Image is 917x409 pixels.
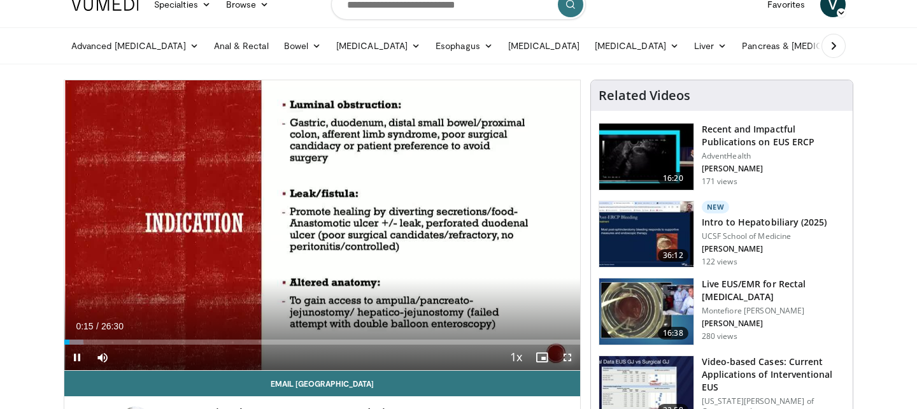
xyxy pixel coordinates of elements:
[702,306,845,316] p: Montefiore [PERSON_NAME]
[702,164,845,174] p: [PERSON_NAME]
[702,319,845,329] p: [PERSON_NAME]
[64,371,580,396] a: Email [GEOGRAPHIC_DATA]
[658,249,688,262] span: 36:12
[658,172,688,185] span: 16:20
[76,321,93,331] span: 0:15
[206,33,276,59] a: Anal & Rectal
[702,123,845,148] h3: Recent and Impactful Publications on EUS ERCP
[599,201,845,268] a: 36:12 New Intro to Hepatobiliary (2025) UCSF School of Medicine [PERSON_NAME] 122 views
[599,124,693,190] img: bb7b621e-0c81-448b-9bfc-ed83df58b958.150x105_q85_crop-smart_upscale.jpg
[276,33,329,59] a: Bowel
[64,33,206,59] a: Advanced [MEDICAL_DATA]
[90,345,115,370] button: Mute
[702,231,827,241] p: UCSF School of Medicine
[529,345,555,370] button: Enable picture-in-picture mode
[702,257,737,267] p: 122 views
[101,321,124,331] span: 26:30
[702,151,845,161] p: AdventHealth
[702,176,737,187] p: 171 views
[599,123,845,190] a: 16:20 Recent and Impactful Publications on EUS ERCP AdventHealth [PERSON_NAME] 171 views
[329,33,428,59] a: [MEDICAL_DATA]
[686,33,734,59] a: Liver
[64,345,90,370] button: Pause
[64,80,580,371] video-js: Video Player
[599,278,845,345] a: 16:38 Live EUS/EMR for Rectal [MEDICAL_DATA] Montefiore [PERSON_NAME] [PERSON_NAME] 280 views
[702,331,737,341] p: 280 views
[734,33,883,59] a: Pancreas & [MEDICAL_DATA]
[587,33,686,59] a: [MEDICAL_DATA]
[599,88,690,103] h4: Related Videos
[599,201,693,268] img: abcf3589-08dd-40e9-8752-e3f1fab5a805.150x105_q85_crop-smart_upscale.jpg
[96,321,99,331] span: /
[599,278,693,345] img: 8ebfda98-0c7e-45d6-acb8-4241f0d049fe.150x105_q85_crop-smart_upscale.jpg
[428,33,501,59] a: Esophagus
[702,355,845,394] h3: Video-based Cases: Current Applications of Interventional EUS
[702,216,827,229] h3: Intro to Hepatobiliary (2025)
[658,327,688,340] span: 16:38
[501,33,587,59] a: [MEDICAL_DATA]
[64,340,580,345] div: Progress Bar
[702,201,730,213] p: New
[504,345,529,370] button: Playback Rate
[702,278,845,303] h3: Live EUS/EMR for Rectal [MEDICAL_DATA]
[555,345,580,370] button: Fullscreen
[702,244,827,254] p: [PERSON_NAME]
